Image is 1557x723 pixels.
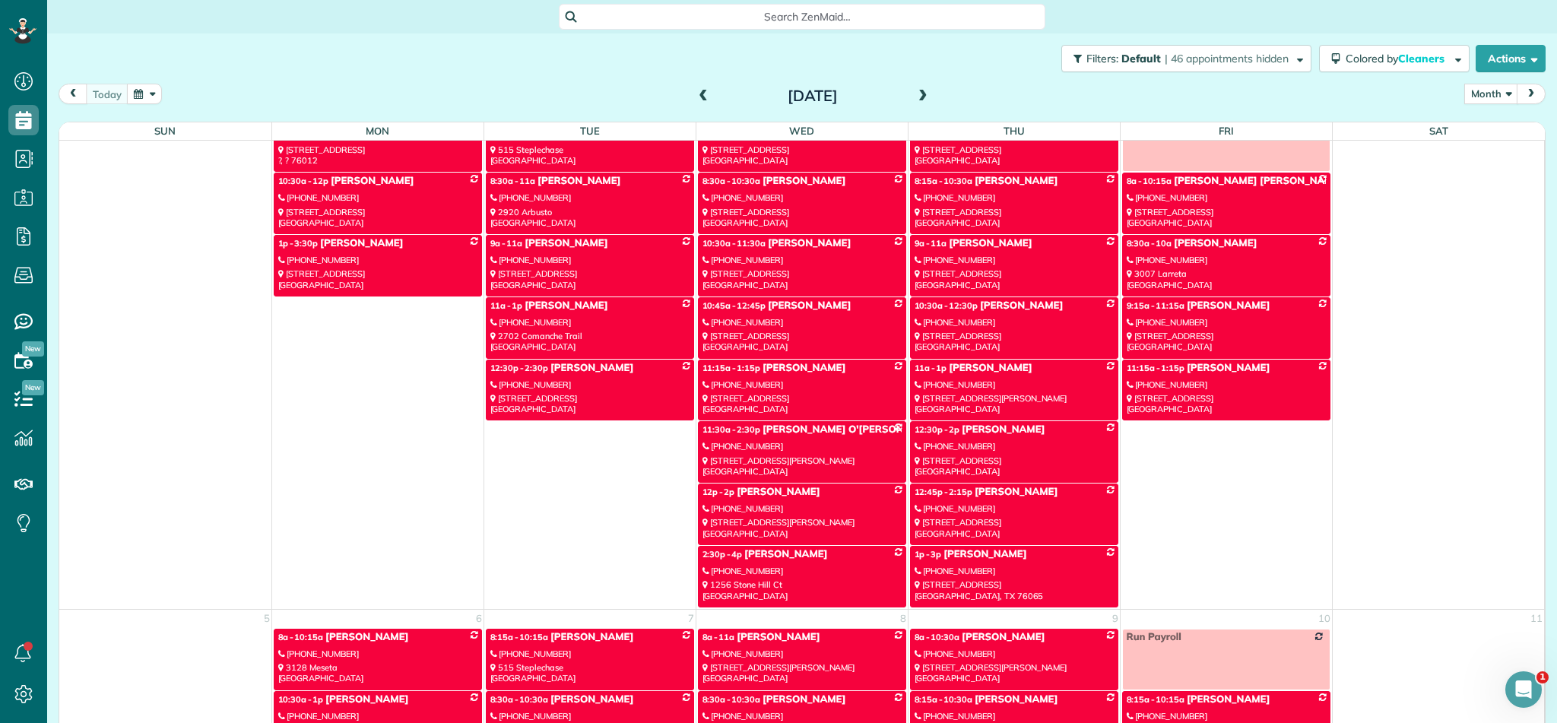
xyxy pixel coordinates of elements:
div: 2920 Arbusto [GEOGRAPHIC_DATA] [490,207,690,229]
span: 11:15a - 1:15p [1127,363,1184,373]
span: Thu [1004,125,1025,137]
span: [PERSON_NAME] [975,486,1058,498]
div: [PHONE_NUMBER] [1127,317,1326,328]
span: 12:45p - 2:15p [915,487,972,497]
button: today [86,84,128,104]
span: [PERSON_NAME] [325,693,408,706]
span: Wed [789,125,814,137]
span: Sun [154,125,176,137]
div: [STREET_ADDRESS] [GEOGRAPHIC_DATA], TX 76065 [915,579,1114,601]
a: 9 [1111,610,1120,627]
div: [STREET_ADDRESS] [GEOGRAPHIC_DATA] [1127,207,1326,229]
div: [PHONE_NUMBER] [702,192,902,203]
div: [STREET_ADDRESS] [GEOGRAPHIC_DATA] [915,268,1114,290]
span: [PERSON_NAME] O'[PERSON_NAME] [763,423,942,436]
div: [STREET_ADDRESS] [GEOGRAPHIC_DATA] [702,268,902,290]
span: 8:30a - 10:30a [702,176,760,186]
span: 1p - 3p [915,549,942,560]
span: 8:15a - 10:30a [915,176,972,186]
div: [PHONE_NUMBER] [915,503,1114,514]
span: [PERSON_NAME] [1187,300,1270,312]
span: [PERSON_NAME] [525,300,607,312]
div: [PHONE_NUMBER] [278,711,477,721]
a: Filters: Default | 46 appointments hidden [1054,45,1311,72]
span: 8a - 10:30a [915,632,960,642]
span: [PERSON_NAME] [550,631,633,643]
span: [PERSON_NAME] [980,300,1063,312]
span: 12p - 2p [702,487,735,497]
span: [PERSON_NAME] [763,693,845,706]
span: Colored by [1346,52,1450,65]
div: [PHONE_NUMBER] [490,711,690,721]
a: 7 [687,610,696,627]
span: Default [1121,52,1162,65]
div: [PHONE_NUMBER] [915,317,1114,328]
div: [STREET_ADDRESS] [GEOGRAPHIC_DATA] [278,207,477,229]
div: [STREET_ADDRESS] [GEOGRAPHIC_DATA] [915,144,1114,166]
span: 8:15a - 10:30a [915,694,972,705]
span: [PERSON_NAME] [1187,362,1270,374]
span: 8a - 10:15a [1127,176,1172,186]
div: [PHONE_NUMBER] [702,255,902,265]
div: [PHONE_NUMBER] [278,648,477,659]
div: [PHONE_NUMBER] [702,566,902,576]
span: 8:15a - 10:15a [1127,694,1184,705]
span: 1 [1536,671,1549,683]
span: [PERSON_NAME] [525,237,607,249]
div: [PHONE_NUMBER] [915,255,1114,265]
div: [PHONE_NUMBER] [490,317,690,328]
div: [PHONE_NUMBER] [702,379,902,390]
div: 3128 Meseta [GEOGRAPHIC_DATA] [278,662,477,684]
span: New [22,341,44,357]
span: [PERSON_NAME] [737,631,820,643]
span: Filters: [1086,52,1118,65]
span: [PERSON_NAME] [537,175,620,187]
div: [PHONE_NUMBER] [1127,379,1326,390]
div: [PHONE_NUMBER] [490,648,690,659]
span: 10:45a - 12:45p [702,300,766,311]
span: Sat [1429,125,1448,137]
div: [STREET_ADDRESS] [GEOGRAPHIC_DATA] [1127,331,1326,353]
span: 12:30p - 2:30p [490,363,548,373]
span: [PERSON_NAME] [331,175,414,187]
span: 8:15a - 10:15a [490,632,548,642]
div: [PHONE_NUMBER] [278,255,477,265]
button: next [1517,84,1546,104]
span: 8a - 11a [702,632,735,642]
div: [STREET_ADDRESS] [GEOGRAPHIC_DATA] [702,393,902,415]
div: [STREET_ADDRESS] ?, ? 76012 [278,144,477,166]
a: 6 [474,610,484,627]
div: [PHONE_NUMBER] [915,711,1114,721]
div: [PHONE_NUMBER] [702,441,902,452]
div: [STREET_ADDRESS] [GEOGRAPHIC_DATA] [702,331,902,353]
span: 10:30a - 11:30a [702,238,766,249]
div: [STREET_ADDRESS] [GEOGRAPHIC_DATA] [702,144,902,166]
div: [PHONE_NUMBER] [1127,255,1326,265]
span: 8:30a - 10:30a [490,694,548,705]
div: [PHONE_NUMBER] [1127,711,1326,721]
span: | 46 appointments hidden [1165,52,1289,65]
a: 11 [1529,610,1544,627]
div: 515 Steplechase [GEOGRAPHIC_DATA] [490,662,690,684]
span: 9a - 11a [490,238,523,249]
span: 8:30a - 11a [490,176,536,186]
div: [STREET_ADDRESS][PERSON_NAME] [GEOGRAPHIC_DATA] [702,455,902,477]
div: [STREET_ADDRESS] [GEOGRAPHIC_DATA] [915,517,1114,539]
div: 2702 Comanche Trail [GEOGRAPHIC_DATA] [490,331,690,353]
div: [STREET_ADDRESS] [GEOGRAPHIC_DATA] [702,207,902,229]
div: [PHONE_NUMBER] [702,648,902,659]
button: Actions [1476,45,1546,72]
span: [PERSON_NAME] [550,693,633,706]
span: 9:15a - 11:15a [1127,300,1184,311]
span: New [22,380,44,395]
a: 5 [262,610,271,627]
span: [PERSON_NAME] [550,362,633,374]
div: 1256 Stone Hill Ct [GEOGRAPHIC_DATA] [702,579,902,601]
span: [PERSON_NAME] [763,362,845,374]
span: 10:30a - 12p [278,176,329,186]
span: [PERSON_NAME] [962,423,1045,436]
div: [STREET_ADDRESS] [GEOGRAPHIC_DATA] [490,268,690,290]
div: 515 Steplechase [GEOGRAPHIC_DATA] [490,144,690,166]
div: [PHONE_NUMBER] [490,379,690,390]
div: [PHONE_NUMBER] [1127,192,1326,203]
